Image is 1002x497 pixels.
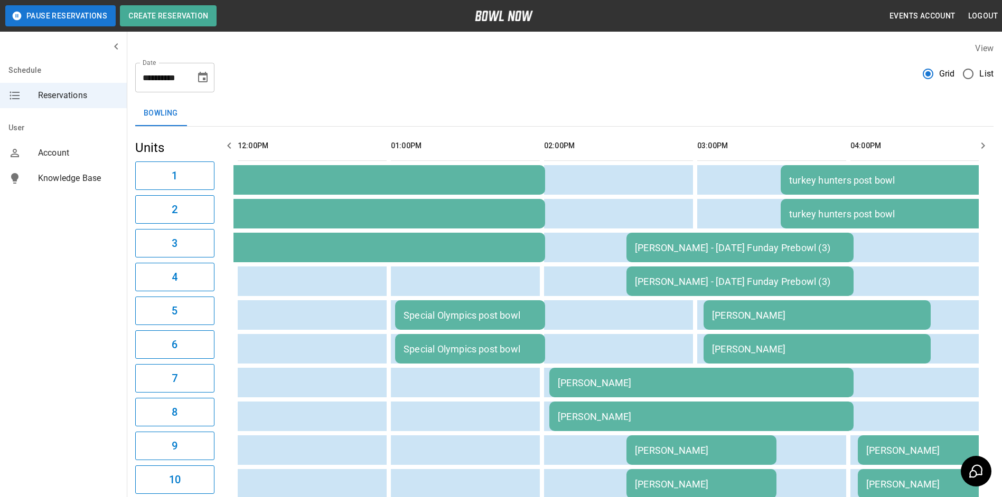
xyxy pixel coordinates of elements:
[404,310,537,321] div: Special Olympics post bowl
[635,445,768,456] div: [PERSON_NAME]
[120,5,217,26] button: Create Reservation
[38,147,118,159] span: Account
[172,437,177,454] h6: 9
[172,235,177,252] h6: 3
[135,195,214,224] button: 2
[866,479,999,490] div: [PERSON_NAME]
[135,101,186,126] button: Bowling
[135,297,214,325] button: 5
[238,131,387,161] th: 12:00PM
[135,161,214,190] button: 1
[135,364,214,393] button: 7
[172,404,177,420] h6: 8
[404,343,537,355] div: Special Olympics post bowl
[135,465,214,494] button: 10
[558,411,845,422] div: [PERSON_NAME]
[38,172,118,185] span: Knowledge Base
[712,310,922,321] div: [PERSON_NAME]
[975,43,994,53] label: View
[635,276,845,287] div: [PERSON_NAME] - [DATE] Funday Prebowl (3)
[789,175,999,186] div: turkey hunters post bowl
[172,269,177,285] h6: 4
[5,5,116,26] button: Pause Reservations
[192,67,213,88] button: Choose date, selected date is Sep 26, 2025
[558,377,845,388] div: [PERSON_NAME]
[135,398,214,426] button: 8
[172,201,177,218] h6: 2
[866,445,999,456] div: [PERSON_NAME]
[635,242,845,253] div: [PERSON_NAME] - [DATE] Funday Prebowl (3)
[135,263,214,291] button: 4
[38,89,118,102] span: Reservations
[95,242,537,253] div: woman league 9am
[95,208,537,219] div: woman league 9am
[964,6,1002,26] button: Logout
[169,471,181,488] h6: 10
[135,330,214,359] button: 6
[789,208,999,219] div: turkey hunters post bowl
[172,370,177,387] h6: 7
[635,479,768,490] div: [PERSON_NAME]
[172,167,177,184] h6: 1
[939,68,955,80] span: Grid
[135,139,214,156] h5: Units
[172,302,177,319] h6: 5
[172,336,177,353] h6: 6
[135,229,214,257] button: 3
[979,68,994,80] span: List
[712,343,922,355] div: [PERSON_NAME]
[135,432,214,460] button: 9
[475,11,533,21] img: logo
[135,101,994,126] div: inventory tabs
[95,175,537,186] div: woman league 9am
[885,6,960,26] button: Events Account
